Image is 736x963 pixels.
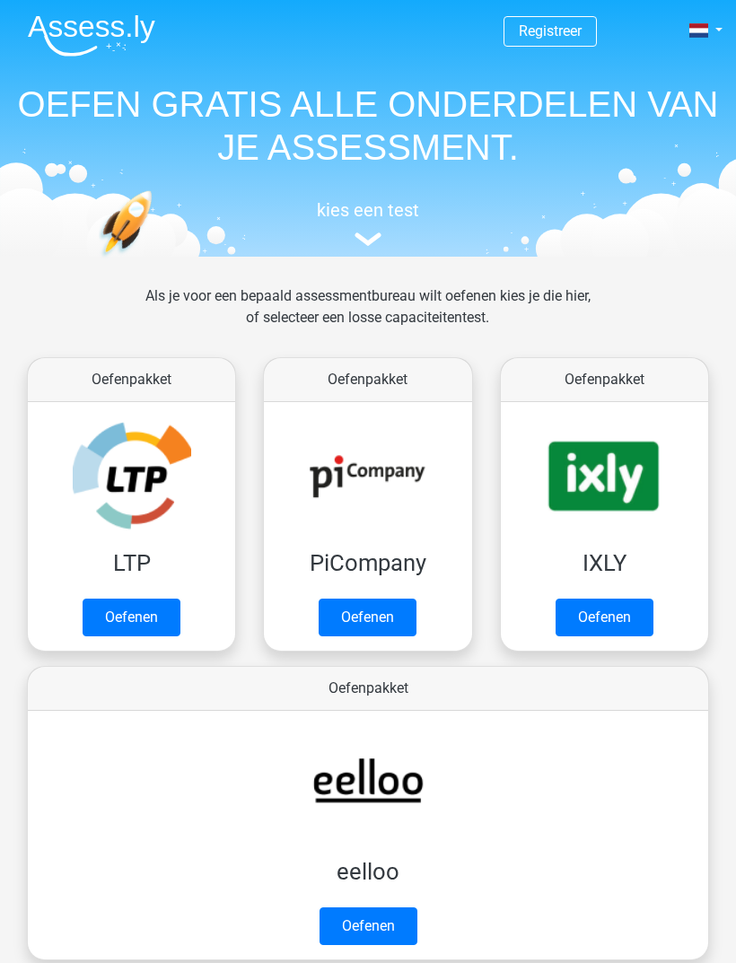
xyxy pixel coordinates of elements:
[355,232,381,246] img: assessment
[319,599,416,636] a: Oefenen
[13,83,723,169] h1: OEFEN GRATIS ALLE ONDERDELEN VAN JE ASSESSMENT.
[556,599,653,636] a: Oefenen
[13,199,723,221] h5: kies een test
[13,199,723,247] a: kies een test
[28,14,155,57] img: Assessly
[320,907,417,945] a: Oefenen
[83,599,180,636] a: Oefenen
[99,190,212,329] img: oefenen
[519,22,582,39] a: Registreer
[132,285,605,350] div: Als je voor een bepaald assessmentbureau wilt oefenen kies je die hier, of selecteer een losse ca...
